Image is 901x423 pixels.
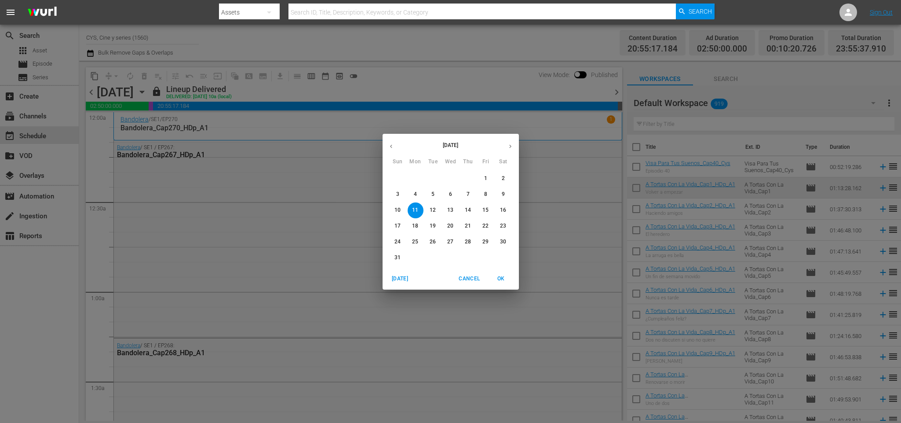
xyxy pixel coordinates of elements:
p: 13 [447,206,453,214]
p: 28 [465,238,471,246]
button: 3 [390,187,406,202]
button: 2 [496,171,511,187]
button: 12 [425,202,441,218]
button: 22 [478,218,494,234]
button: 30 [496,234,511,250]
p: 4 [414,191,417,198]
p: 12 [430,206,436,214]
p: 23 [500,222,506,230]
p: 20 [447,222,453,230]
button: Cancel [455,272,483,286]
button: OK [487,272,515,286]
p: 5 [431,191,434,198]
img: ans4CAIJ8jUAAAAAAAAAAAAAAAAAAAAAAAAgQb4GAAAAAAAAAAAAAAAAAAAAAAAAJMjXAAAAAAAAAAAAAAAAAAAAAAAAgAT5G... [21,2,63,23]
button: 26 [425,234,441,250]
button: [DATE] [386,272,414,286]
p: 10 [394,206,401,214]
p: 3 [396,191,399,198]
span: Wed [443,158,459,166]
p: 27 [447,238,453,246]
span: OK [491,274,512,283]
button: 24 [390,234,406,250]
button: 19 [425,218,441,234]
span: Sun [390,158,406,166]
span: menu [5,7,16,18]
p: 9 [502,191,505,198]
a: Sign Out [870,9,893,16]
button: 6 [443,187,459,202]
span: Search [689,4,712,19]
p: 16 [500,206,506,214]
p: 17 [394,222,401,230]
button: 31 [390,250,406,266]
button: 16 [496,202,511,218]
p: 21 [465,222,471,230]
span: Sat [496,158,511,166]
button: 10 [390,202,406,218]
p: 18 [412,222,418,230]
button: 4 [408,187,423,202]
p: 8 [484,191,487,198]
button: 1 [478,171,494,187]
p: 29 [482,238,489,246]
button: 11 [408,202,423,218]
button: 15 [478,202,494,218]
p: 6 [449,191,452,198]
button: 23 [496,218,511,234]
button: 25 [408,234,423,250]
p: 14 [465,206,471,214]
button: 8 [478,187,494,202]
button: 14 [460,202,476,218]
p: 1 [484,175,487,182]
button: 5 [425,187,441,202]
button: 17 [390,218,406,234]
button: 20 [443,218,459,234]
button: 28 [460,234,476,250]
p: 7 [467,191,470,198]
span: Fri [478,158,494,166]
p: 25 [412,238,418,246]
button: 13 [443,202,459,218]
p: 2 [502,175,505,182]
p: 11 [412,206,418,214]
span: Mon [408,158,423,166]
p: 19 [430,222,436,230]
p: 26 [430,238,436,246]
button: 9 [496,187,511,202]
p: [DATE] [400,141,502,149]
button: 21 [460,218,476,234]
span: Tue [425,158,441,166]
span: Thu [460,158,476,166]
p: 31 [394,254,401,261]
p: 24 [394,238,401,246]
button: 29 [478,234,494,250]
p: 15 [482,206,489,214]
span: Cancel [459,274,480,283]
span: [DATE] [390,274,411,283]
p: 30 [500,238,506,246]
p: 22 [482,222,489,230]
button: 7 [460,187,476,202]
button: 27 [443,234,459,250]
button: 18 [408,218,423,234]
